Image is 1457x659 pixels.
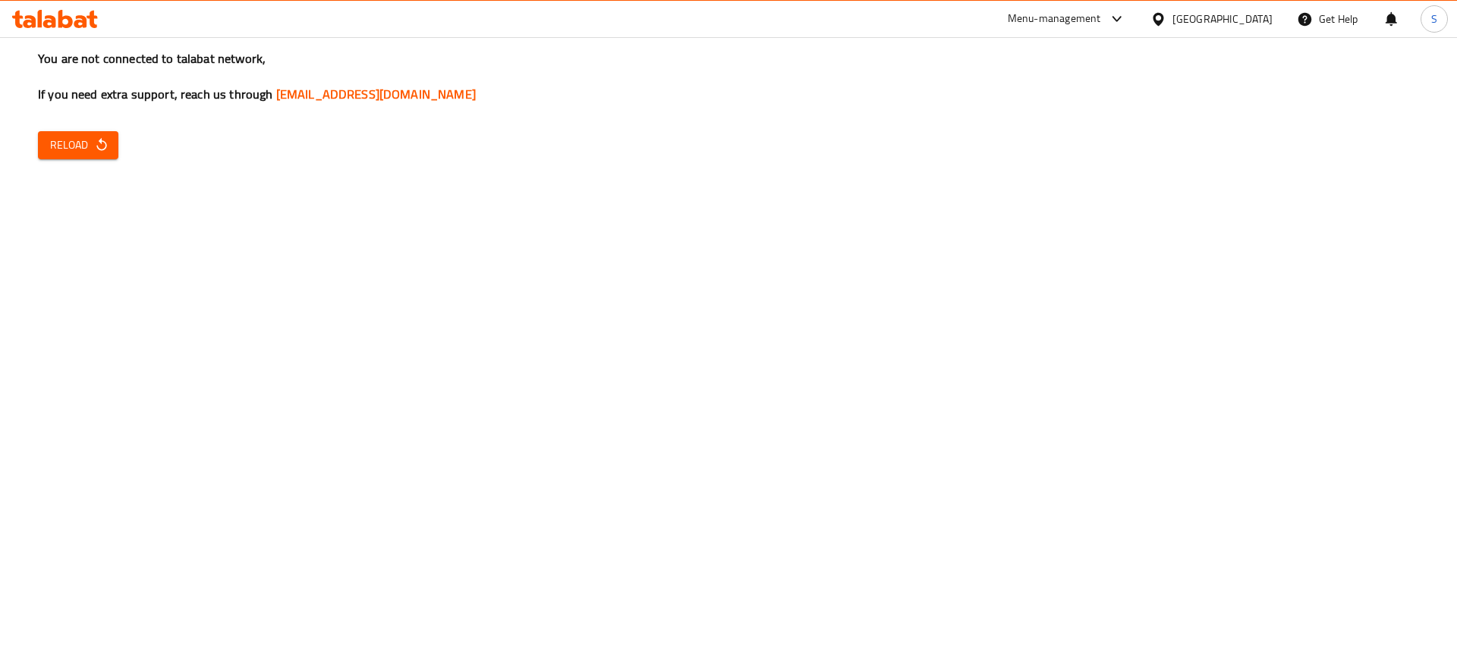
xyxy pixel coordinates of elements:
[1431,11,1437,27] span: S
[276,83,476,105] a: [EMAIL_ADDRESS][DOMAIN_NAME]
[38,131,118,159] button: Reload
[38,50,1419,103] h3: You are not connected to talabat network, If you need extra support, reach us through
[50,136,106,155] span: Reload
[1172,11,1273,27] div: [GEOGRAPHIC_DATA]
[1008,10,1101,28] div: Menu-management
